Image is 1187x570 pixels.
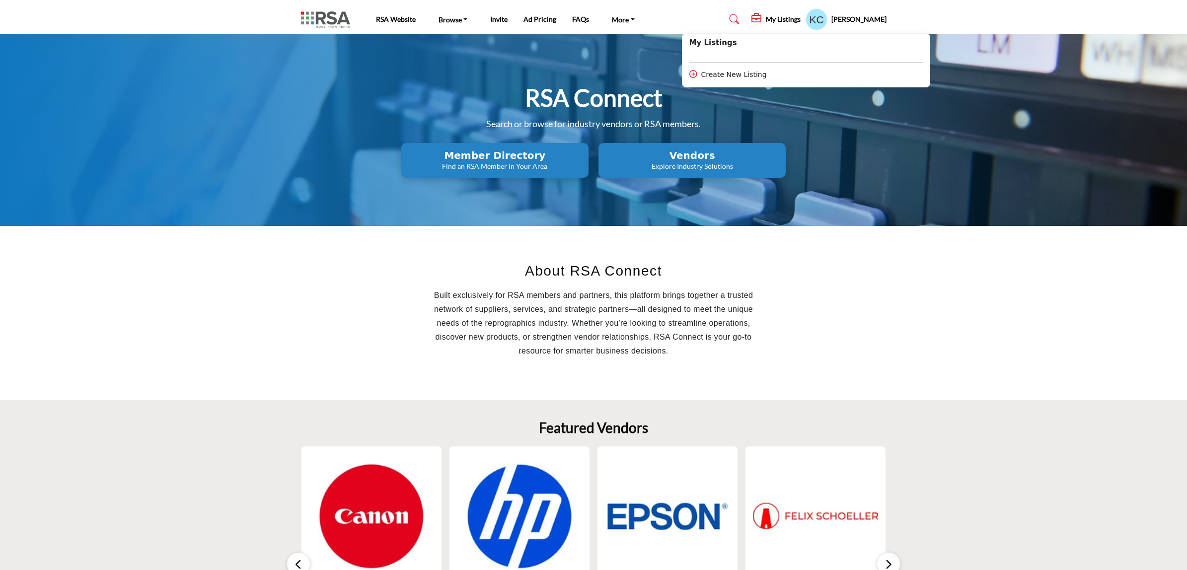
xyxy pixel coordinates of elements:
img: Site Logo [301,11,355,28]
button: Vendors Explore Industry Solutions [598,143,786,178]
h1: RSA Connect [525,82,663,113]
div: Create New Listing [689,70,923,80]
h2: Vendors [601,149,783,161]
a: Search [720,11,746,27]
p: Explore Industry Solutions [601,161,783,171]
h5: My Listings [766,15,801,24]
button: Member Directory Find an RSA Member in Your Area [401,143,589,178]
h5: [PERSON_NAME] [831,14,887,24]
div: My Listings [751,13,801,25]
a: Browse [432,12,475,26]
h2: About RSA Connect [423,261,765,282]
b: My Listings [689,37,737,49]
a: More [605,12,642,26]
div: My Listings [682,33,930,88]
a: RSA Website [376,15,416,23]
a: FAQs [572,15,589,23]
button: Show hide supplier dropdown [806,8,827,30]
h2: Member Directory [404,149,586,161]
p: Built exclusively for RSA members and partners, this platform brings together a trusted network o... [423,288,765,358]
h2: Featured Vendors [539,420,648,436]
span: Search or browse for industry vendors or RSA members. [486,118,701,129]
p: Find an RSA Member in Your Area [404,161,586,171]
a: Invite [490,15,508,23]
a: Ad Pricing [523,15,556,23]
